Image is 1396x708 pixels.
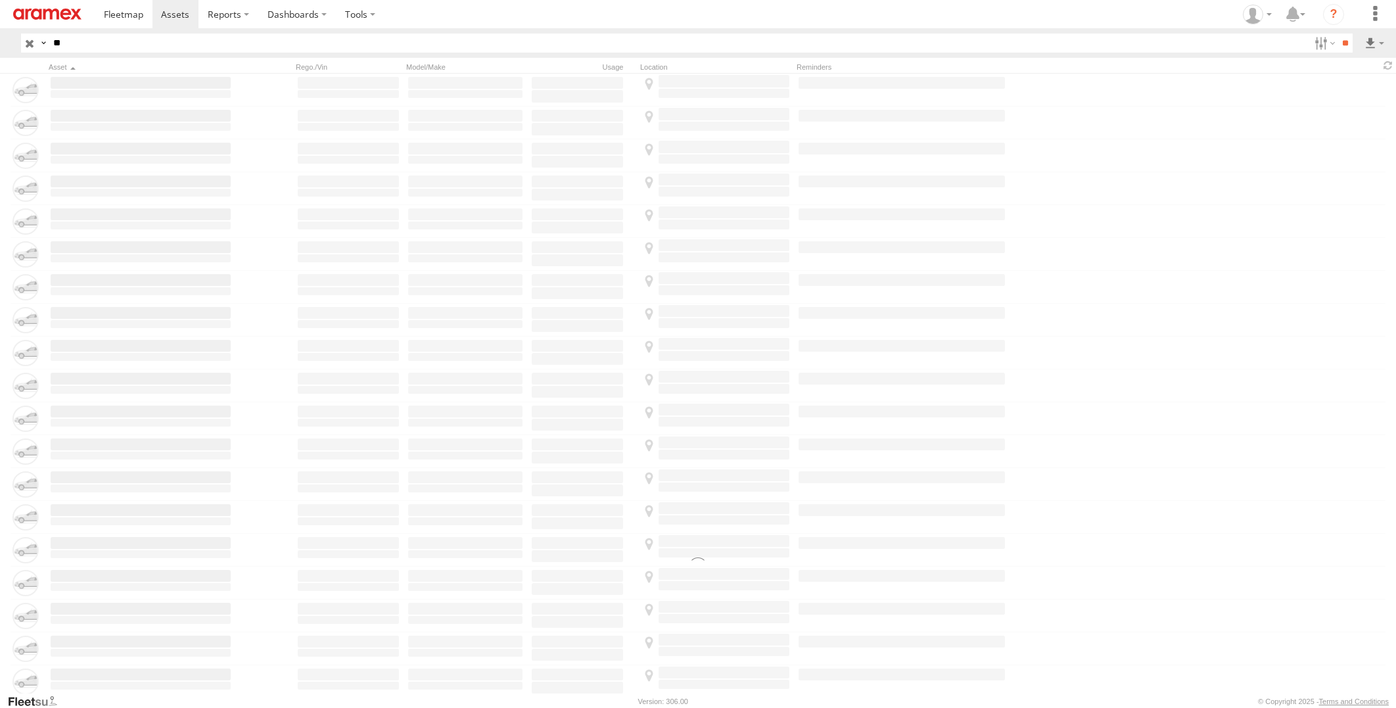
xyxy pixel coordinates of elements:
label: Search Query [38,34,49,53]
div: Model/Make [406,62,524,72]
span: Refresh [1380,59,1396,72]
label: Search Filter Options [1309,34,1338,53]
div: Location [640,62,791,72]
label: Export results as... [1363,34,1385,53]
div: Click to Sort [49,62,233,72]
div: Gabriel Liwang [1238,5,1276,24]
div: Reminders [797,62,1007,72]
div: Rego./Vin [296,62,401,72]
a: Terms and Conditions [1319,697,1389,705]
div: Usage [530,62,635,72]
img: aramex-logo.svg [13,9,81,20]
div: Version: 306.00 [638,697,688,705]
a: Visit our Website [7,695,68,708]
i: ? [1323,4,1344,25]
div: © Copyright 2025 - [1258,697,1389,705]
